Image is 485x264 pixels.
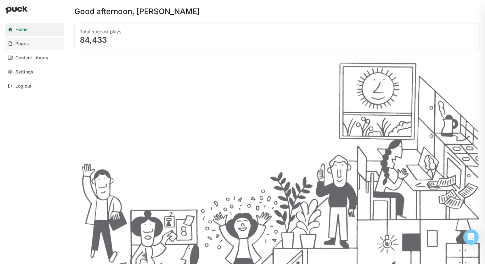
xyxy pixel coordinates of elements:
div: Total podcast plays [80,29,474,35]
div: Log out [15,83,31,89]
div: Content Library [15,55,48,61]
a: Settings [5,65,64,78]
div: Open Intercom Messenger [463,229,479,245]
a: Home [5,23,64,36]
div: 84,433 [80,36,474,44]
div: Home [15,27,28,32]
div: Pages [15,41,29,47]
a: Content Library [5,51,64,64]
div: Good afternoon, [PERSON_NAME] [74,8,200,15]
div: Settings [15,69,33,75]
a: Pages [5,37,64,50]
